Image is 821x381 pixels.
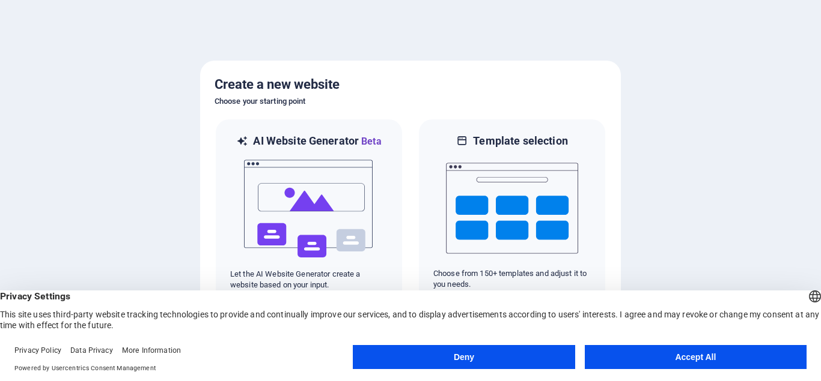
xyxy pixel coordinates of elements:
div: AI Website GeneratorBetaaiLet the AI Website Generator create a website based on your input. [215,118,403,306]
h6: Choose your starting point [215,94,606,109]
h6: AI Website Generator [253,134,381,149]
p: Choose from 150+ templates and adjust it to you needs. [433,268,591,290]
div: Template selectionChoose from 150+ templates and adjust it to you needs. [418,118,606,306]
p: Let the AI Website Generator create a website based on your input. [230,269,388,290]
span: Beta [359,136,382,147]
img: ai [243,149,375,269]
h6: Template selection [473,134,567,148]
h5: Create a new website [215,75,606,94]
